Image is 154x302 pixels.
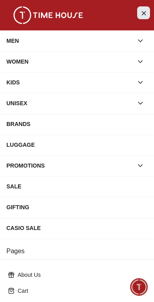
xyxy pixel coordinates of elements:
[6,75,133,90] div: KIDS
[6,158,133,173] div: PROMOTIONS
[6,200,148,214] div: GIFTING
[18,271,143,279] p: About Us
[6,96,133,110] div: UNISEX
[8,6,88,24] img: ...
[6,117,148,131] div: BRANDS
[130,278,148,296] div: Chat Widget
[6,138,148,152] div: LUGGAGE
[6,54,133,69] div: WOMEN
[137,6,150,19] button: Close Menu
[18,287,143,295] p: Cart
[6,221,148,235] div: CASIO SALE
[6,179,148,194] div: SALE
[6,34,133,48] div: MEN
